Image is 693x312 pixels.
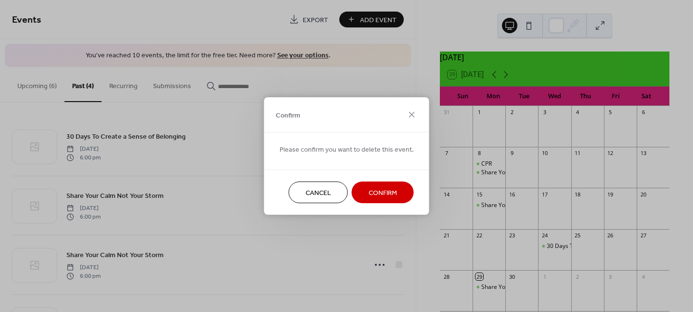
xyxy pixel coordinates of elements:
[280,145,414,155] span: Please confirm you want to delete this event.
[352,182,414,203] button: Confirm
[276,110,300,120] span: Confirm
[289,182,348,203] button: Cancel
[369,188,397,198] span: Confirm
[306,188,331,198] span: Cancel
